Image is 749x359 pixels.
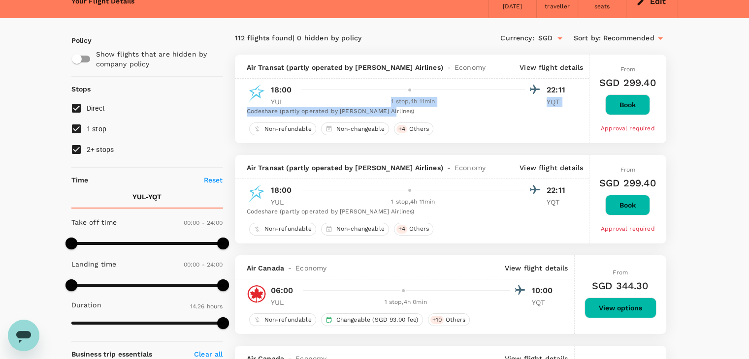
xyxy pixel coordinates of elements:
p: YQT [547,97,571,107]
div: Codeshare (partly operated by [PERSON_NAME] Airlines) [247,107,572,117]
p: 06:00 [271,285,293,297]
img: TS [247,84,266,103]
div: +4Others [394,122,433,135]
img: TS [247,184,266,204]
div: 112 flights found | 0 hidden by policy [235,33,451,44]
p: 18:00 [271,184,292,196]
p: Time [71,175,89,185]
span: Direct [87,104,105,112]
div: Codeshare (partly operated by [PERSON_NAME] Airlines) [247,207,572,217]
strong: Business trip essentials [71,350,153,358]
p: 10:00 [532,285,556,297]
span: Others [405,125,433,133]
span: Non-refundable [261,125,316,133]
span: 2+ stops [87,146,114,153]
p: Policy [71,35,80,45]
h6: SGD 299.40 [599,75,656,90]
div: Changeable (SGD 93.00 fee) [321,313,423,326]
div: 1 stop , 4h 0min [301,298,510,307]
span: 00:00 - 24:00 [184,261,223,268]
p: Show flights that are hidden by company policy [96,49,216,69]
div: 1 stop , 4h 11min [301,197,525,207]
div: Non-refundable [249,122,316,135]
span: Air Transat (partly operated by [PERSON_NAME] Airlines) [247,163,443,173]
button: Book [605,94,650,115]
p: Reset [204,175,223,185]
span: 1 stop [87,125,107,133]
span: + 4 [396,225,407,233]
span: Non-refundable [261,225,316,233]
h6: SGD 299.40 [599,175,656,191]
p: View flight details [520,62,583,72]
span: Approval required [601,125,655,132]
div: Non-changeable [321,122,389,135]
p: YUL - YQT [132,192,162,202]
div: +10Others [428,313,470,326]
p: View flight details [520,163,583,173]
span: From [620,66,635,73]
p: YUL [271,298,295,307]
div: [DATE] [503,2,522,12]
span: Air Canada [247,263,285,273]
p: Take off time [71,217,117,227]
span: + 10 [430,316,444,324]
p: 22:11 [547,184,571,196]
span: Air Transat (partly operated by [PERSON_NAME] Airlines) [247,62,443,72]
span: + 4 [396,125,407,133]
span: 14.26 hours [190,303,223,310]
p: YUL [271,97,295,107]
span: From [620,166,635,173]
div: Non-refundable [249,313,316,326]
span: - [284,263,295,273]
div: +4Others [394,223,433,236]
strong: Stops [71,85,91,93]
button: Open [553,31,567,45]
button: View options [585,298,656,318]
span: Recommended [603,33,654,44]
span: 00:00 - 24:00 [184,219,223,226]
span: Changeable (SGD 93.00 fee) [332,316,423,324]
span: - [443,163,455,173]
img: AC [247,284,266,304]
p: Duration [71,300,101,310]
span: Others [405,225,433,233]
span: Approval required [601,225,655,232]
p: 18:00 [271,84,292,96]
span: - [443,62,455,72]
div: Non-refundable [249,223,316,236]
span: Non-refundable [261,316,316,324]
div: seats [594,2,610,12]
p: YUL [271,197,295,207]
h6: SGD 344.30 [592,278,649,294]
p: View flight details [505,263,568,273]
span: From [613,269,628,276]
div: 1 stop , 4h 11min [301,97,525,107]
span: Economy [455,163,486,173]
p: YQT [532,298,556,307]
iframe: Botón para iniciar la ventana de mensajería [8,320,39,351]
button: Book [605,195,650,215]
span: Economy [295,263,326,273]
div: traveller [545,2,570,12]
span: Non-changeable [332,125,389,133]
p: Landing time [71,259,117,269]
p: 22:11 [547,84,571,96]
div: Non-changeable [321,223,389,236]
span: Economy [455,62,486,72]
span: Currency : [500,33,534,44]
span: Others [442,316,469,324]
p: YQT [547,197,571,207]
p: Clear all [194,349,223,359]
span: Non-changeable [332,225,389,233]
span: Sort by : [574,33,601,44]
